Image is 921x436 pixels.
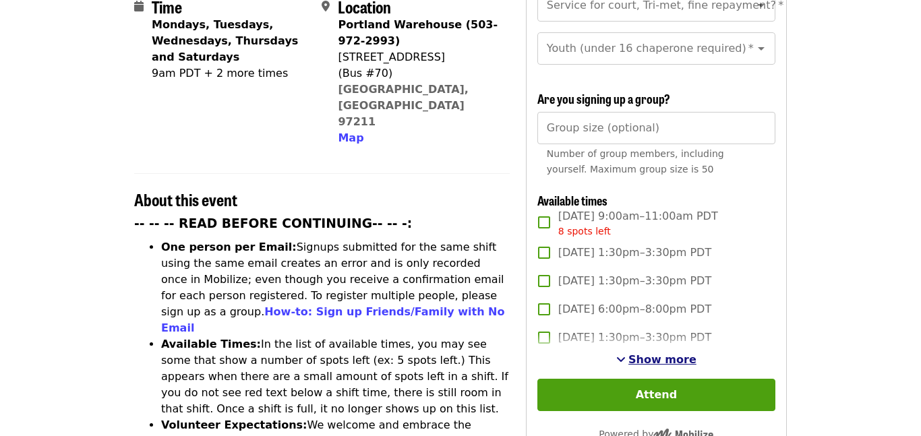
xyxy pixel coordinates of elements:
[161,338,261,350] strong: Available Times:
[547,148,724,175] span: Number of group members, including yourself. Maximum group size is 50
[152,18,298,63] strong: Mondays, Tuesdays, Wednesdays, Thursdays and Saturdays
[558,301,711,317] span: [DATE] 6:00pm–8:00pm PDT
[338,83,469,128] a: [GEOGRAPHIC_DATA], [GEOGRAPHIC_DATA] 97211
[558,226,611,237] span: 8 spots left
[558,245,711,261] span: [DATE] 1:30pm–3:30pm PDT
[558,330,711,346] span: [DATE] 1:30pm–3:30pm PDT
[161,418,307,431] strong: Volunteer Expectations:
[134,187,237,211] span: About this event
[161,305,505,334] a: How-to: Sign up Friends/Family with No Email
[161,239,510,336] li: Signups submitted for the same shift using the same email creates an error and is only recorded o...
[152,65,311,82] div: 9am PDT + 2 more times
[338,18,498,47] strong: Portland Warehouse (503-972-2993)
[537,112,775,144] input: [object Object]
[558,273,711,289] span: [DATE] 1:30pm–3:30pm PDT
[537,191,607,209] span: Available times
[558,208,718,239] span: [DATE] 9:00am–11:00am PDT
[338,131,363,144] span: Map
[134,216,412,230] strong: -- -- -- READ BEFORE CONTINUING-- -- -:
[628,353,696,366] span: Show more
[161,336,510,417] li: In the list of available times, you may see some that show a number of spots left (ex: 5 spots le...
[338,49,498,65] div: [STREET_ADDRESS]
[537,379,775,411] button: Attend
[752,39,771,58] button: Open
[338,65,498,82] div: (Bus #70)
[338,130,363,146] button: Map
[537,90,670,107] span: Are you signing up a group?
[616,352,696,368] button: See more timeslots
[161,241,297,253] strong: One person per Email:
